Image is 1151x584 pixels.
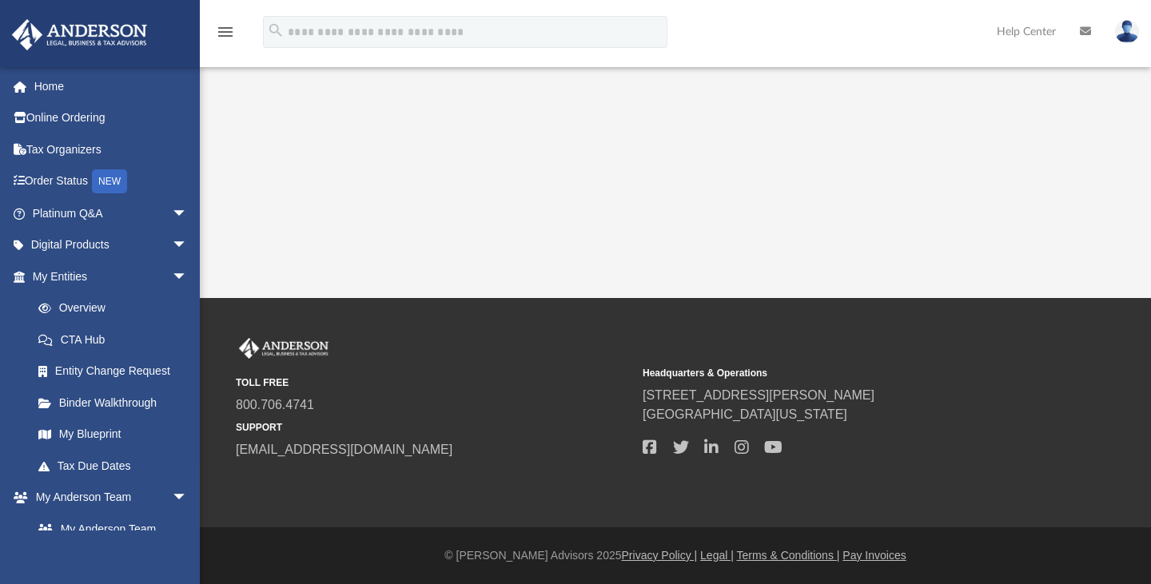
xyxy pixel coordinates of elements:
[737,549,840,562] a: Terms & Conditions |
[236,420,631,435] small: SUPPORT
[236,398,314,411] a: 800.706.4741
[22,450,212,482] a: Tax Due Dates
[216,22,235,42] i: menu
[11,229,212,261] a: Digital Productsarrow_drop_down
[236,375,631,390] small: TOLL FREE
[11,102,212,134] a: Online Ordering
[22,419,204,451] a: My Blueprint
[172,197,204,230] span: arrow_drop_down
[22,513,196,545] a: My Anderson Team
[11,260,212,292] a: My Entitiesarrow_drop_down
[22,387,212,419] a: Binder Walkthrough
[236,338,332,359] img: Anderson Advisors Platinum Portal
[643,407,847,421] a: [GEOGRAPHIC_DATA][US_STATE]
[622,549,698,562] a: Privacy Policy |
[7,19,152,50] img: Anderson Advisors Platinum Portal
[11,70,212,102] a: Home
[172,482,204,514] span: arrow_drop_down
[200,547,1151,564] div: © [PERSON_NAME] Advisors 2025
[11,165,212,198] a: Order StatusNEW
[216,30,235,42] a: menu
[267,22,285,39] i: search
[643,366,1038,380] small: Headquarters & Operations
[92,169,127,193] div: NEW
[842,549,906,562] a: Pay Invoices
[643,388,874,402] a: [STREET_ADDRESS][PERSON_NAME]
[11,133,212,165] a: Tax Organizers
[172,229,204,262] span: arrow_drop_down
[22,324,212,356] a: CTA Hub
[1115,20,1139,43] img: User Pic
[172,260,204,293] span: arrow_drop_down
[11,482,204,514] a: My Anderson Teamarrow_drop_down
[236,443,452,456] a: [EMAIL_ADDRESS][DOMAIN_NAME]
[11,197,212,229] a: Platinum Q&Aarrow_drop_down
[700,549,734,562] a: Legal |
[22,356,212,387] a: Entity Change Request
[22,292,212,324] a: Overview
